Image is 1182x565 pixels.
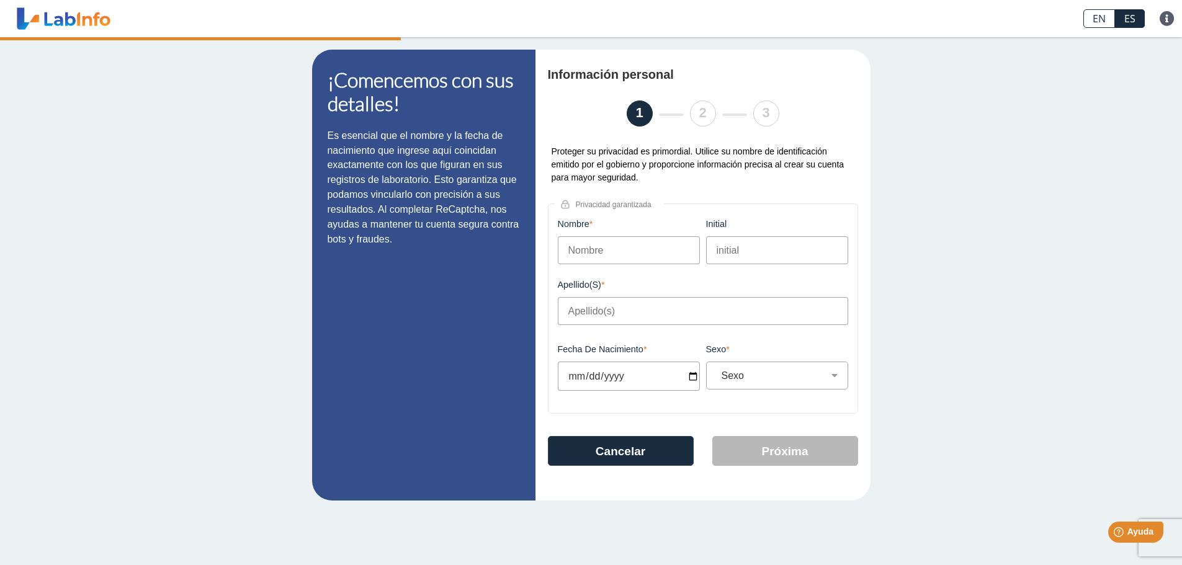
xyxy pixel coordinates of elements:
label: Nombre [558,219,700,229]
label: Fecha de Nacimiento [558,344,700,354]
li: 3 [753,100,779,127]
input: initial [706,236,848,264]
p: Es esencial que el nombre y la fecha de nacimiento que ingrese aquí coincidan exactamente con los... [328,128,520,247]
label: Apellido(s) [558,280,848,290]
div: Proteger su privacidad es primordial. Utilice su nombre de identificación emitido por el gobierno... [548,145,858,184]
img: lock.png [561,200,570,209]
span: Privacidad garantizada [570,200,664,209]
h1: ¡Comencemos con sus detalles! [328,68,520,116]
a: EN [1083,9,1115,28]
a: ES [1115,9,1145,28]
li: 1 [627,100,653,127]
input: Apellido(s) [558,297,848,325]
label: Sexo [706,344,848,354]
li: 2 [690,100,716,127]
button: Próxima [712,436,858,466]
button: Cancelar [548,436,694,466]
input: Nombre [558,236,700,264]
h4: Información personal [548,67,788,82]
label: initial [706,219,848,229]
iframe: Help widget launcher [1072,517,1168,551]
input: MM/DD/YYYY [558,362,700,391]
